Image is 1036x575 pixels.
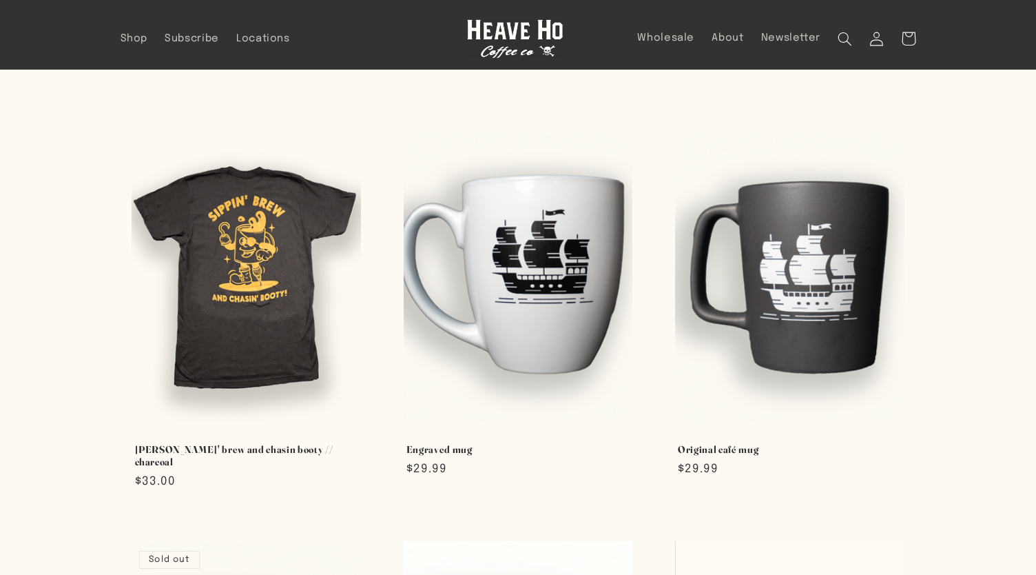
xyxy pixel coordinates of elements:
[678,443,901,456] a: Original café mug
[156,23,228,54] a: Subscribe
[829,23,861,54] summary: Search
[467,19,563,59] img: Heave Ho Coffee Co
[752,23,829,53] a: Newsletter
[703,23,752,53] a: About
[227,23,298,54] a: Locations
[165,32,219,46] span: Subscribe
[236,32,290,46] span: Locations
[637,32,694,45] span: Wholesale
[406,443,630,456] a: Engraved mug
[712,32,743,45] span: About
[629,23,703,53] a: Wholesale
[761,32,820,45] span: Newsletter
[112,23,156,54] a: Shop
[121,32,148,46] span: Shop
[135,443,358,469] a: [PERSON_NAME]' brew and chasin booty // charcoal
